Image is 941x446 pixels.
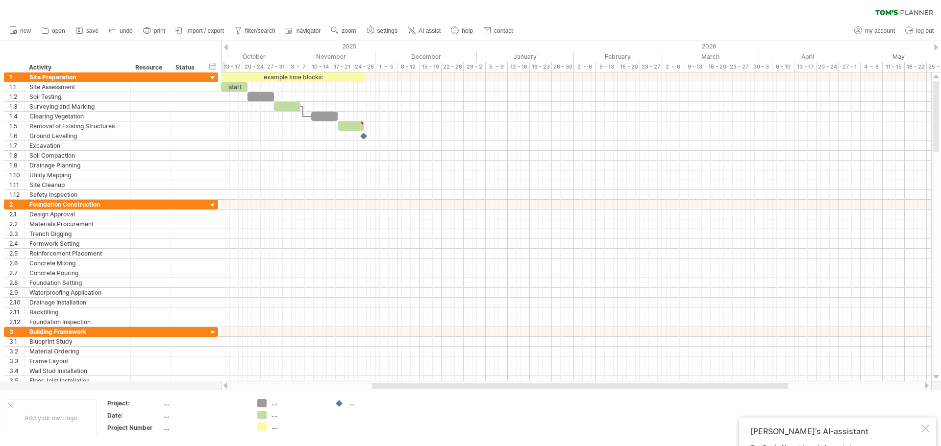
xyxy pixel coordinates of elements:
div: 2.8 [9,278,24,287]
div: Status [175,63,197,72]
div: Formwork Setting [29,239,125,248]
div: 24 - 28 [353,62,375,72]
a: help [448,24,476,37]
div: start [221,82,248,92]
div: 3.1 [9,337,24,346]
div: 11 - 15 [883,62,905,72]
div: 1.9 [9,161,24,170]
div: 13 - 17 [221,62,243,72]
div: 15 - 19 [420,62,442,72]
div: 17 - 21 [331,62,353,72]
div: 2.5 [9,249,24,258]
div: 4 - 8 [861,62,883,72]
div: Waterproofing Application [29,288,125,297]
div: Clearing Vegetation [29,112,125,121]
div: February 2026 [574,51,662,62]
div: 29 - 2 [464,62,486,72]
span: zoom [342,27,356,34]
div: Design Approval [29,210,125,219]
div: .... [163,399,246,407]
div: 3.4 [9,366,24,376]
div: Add your own logo [5,399,97,436]
a: navigator [283,24,323,37]
div: 27 - 31 [265,62,287,72]
div: Drainage Planning [29,161,125,170]
div: Soil Compaction [29,151,125,160]
div: Blueprint Study [29,337,125,346]
div: Wall Stud Installation [29,366,125,376]
div: 1.4 [9,112,24,121]
div: 9 - 13 [596,62,618,72]
div: 2.11 [9,307,24,317]
span: navigator [297,27,321,34]
a: my account [852,24,898,37]
div: Site Preparation [29,72,125,82]
div: 2 - 6 [662,62,684,72]
span: new [20,27,31,34]
div: 13 - 17 [794,62,817,72]
div: December 2025 [375,51,477,62]
span: print [154,27,165,34]
div: 2.6 [9,258,24,268]
div: 16 - 20 [618,62,640,72]
div: January 2026 [477,51,574,62]
a: print [141,24,168,37]
div: 8 - 12 [397,62,420,72]
div: 2.10 [9,298,24,307]
div: Foundation Inspection [29,317,125,327]
div: 1.1 [9,82,24,92]
div: Concrete Mixing [29,258,125,268]
div: 1.5 [9,121,24,131]
div: 12 - 16 [508,62,530,72]
div: Safety Inspection [29,190,125,199]
div: 1 [9,72,24,82]
div: Project: [107,399,161,407]
div: Soil Testing [29,92,125,101]
div: .... [163,423,246,432]
div: 1.12 [9,190,24,199]
div: 2.12 [9,317,24,327]
div: 3 - 7 [287,62,309,72]
div: 5 - 9 [486,62,508,72]
a: new [7,24,34,37]
div: Activity [29,63,125,72]
div: .... [272,399,325,407]
div: 20 - 24 [243,62,265,72]
div: [PERSON_NAME]'s AI-assistant [750,426,919,436]
div: 1.11 [9,180,24,189]
div: Frame Layout [29,356,125,366]
div: Site Assessment [29,82,125,92]
div: 1.10 [9,170,24,180]
span: open [52,27,65,34]
div: April 2026 [759,51,856,62]
a: zoom [328,24,359,37]
div: 2.3 [9,229,24,238]
div: 2.1 [9,210,24,219]
div: 1.7 [9,141,24,150]
div: 23 - 27 [640,62,662,72]
div: Drainage Installation [29,298,125,307]
div: 2.9 [9,288,24,297]
span: import / export [186,27,224,34]
div: Foundation Setting [29,278,125,287]
a: AI assist [405,24,444,37]
div: 9 - 13 [684,62,706,72]
div: Materials Procurement [29,219,125,229]
span: save [86,27,99,34]
div: Building Framework [29,327,125,336]
div: Removal of Existing Structures [29,121,125,131]
div: 3.2 [9,347,24,356]
div: Resource [135,63,165,72]
div: .... [272,411,325,419]
div: 30 - 3 [750,62,772,72]
a: contact [481,24,516,37]
div: Excavation [29,141,125,150]
div: 18 - 22 [905,62,927,72]
span: undo [120,27,133,34]
div: Trench Digging [29,229,125,238]
div: 10 - 14 [309,62,331,72]
div: Backfilling [29,307,125,317]
div: Reinforcement Placement [29,249,125,258]
a: log out [903,24,937,37]
div: 23 - 27 [728,62,750,72]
